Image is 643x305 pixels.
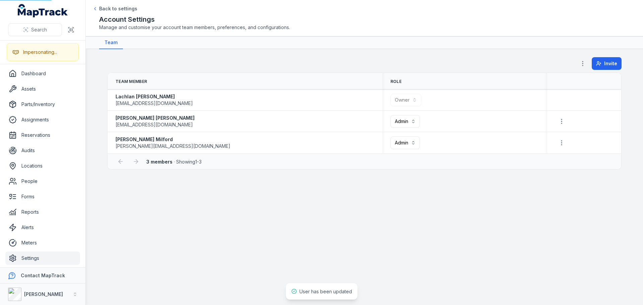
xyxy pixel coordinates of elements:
strong: [PERSON_NAME] [24,291,63,297]
a: People [5,175,80,188]
button: Admin [390,115,420,128]
a: Meters [5,236,80,249]
button: Admin [390,136,420,149]
a: Assignments [5,113,80,126]
strong: Lachlan [PERSON_NAME] [116,93,193,100]
a: Alerts [5,221,80,234]
a: Forms [5,190,80,203]
a: Locations [5,159,80,173]
a: Reservations [5,128,80,142]
strong: [PERSON_NAME] Milford [116,136,230,143]
span: Manage and customise your account team members, preferences, and configurations. [99,24,630,31]
span: · Showing 1 - 3 [146,159,202,165]
strong: 3 members [146,159,172,165]
button: Search [8,23,62,36]
a: MapTrack [18,4,68,17]
a: Reports [5,205,80,219]
span: [PERSON_NAME][EMAIL_ADDRESS][DOMAIN_NAME] [116,143,230,149]
strong: [PERSON_NAME] [PERSON_NAME] [116,115,195,121]
h2: Account Settings [99,15,630,24]
span: [EMAIL_ADDRESS][DOMAIN_NAME] [116,121,193,128]
span: Search [31,26,47,33]
span: [EMAIL_ADDRESS][DOMAIN_NAME] [116,100,193,107]
a: Assets [5,82,80,96]
a: Dashboard [5,67,80,80]
button: Invite [592,57,622,70]
span: User has been updated [299,289,352,294]
a: Audits [5,144,80,157]
a: Back to settings [92,5,137,12]
strong: Contact MapTrack [21,273,65,278]
span: Invite [604,60,617,67]
span: Team Member [116,79,147,84]
a: Settings [5,251,80,265]
span: Role [390,79,402,84]
span: Back to settings [99,5,137,12]
div: Impersonating... [23,49,57,56]
a: Team [99,36,123,49]
a: Parts/Inventory [5,98,80,111]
